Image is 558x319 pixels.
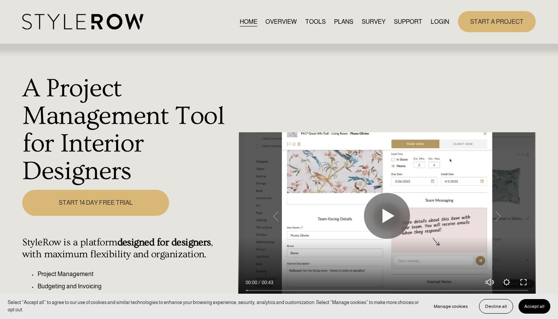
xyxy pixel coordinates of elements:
h4: StyleRow is a platform , with maximum flexibility and organization. [22,237,234,260]
a: START A PROJECT [458,11,536,32]
p: Select “Accept all” to agree to our use of cookies and similar technologies to enhance your brows... [8,299,420,314]
div: Duration [259,279,275,286]
button: Decline all [479,299,513,314]
span: Decline all [485,304,507,309]
a: HOME [240,16,257,27]
p: Budgeting and Invoicing [38,282,234,291]
a: folder dropdown [394,16,422,27]
a: OVERVIEW [265,16,297,27]
div: Current time [246,279,259,286]
span: Accept all [524,304,545,309]
button: Manage cookies [428,299,474,314]
a: PLANS [334,16,353,27]
span: Manage cookies [434,304,468,309]
img: StyleRow [22,14,143,30]
input: Seek [246,288,528,293]
h1: A Project Management Tool for Interior Designers [22,75,234,186]
p: Project Management [38,270,234,279]
button: Play [364,193,410,239]
a: SURVEY [362,16,385,27]
button: Accept all [518,299,550,314]
span: SUPPORT [394,17,422,26]
a: START 14 DAY FREE TRIAL [22,190,169,216]
a: LOGIN [431,16,449,27]
strong: designed for designers [117,237,211,248]
a: TOOLS [305,16,326,27]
